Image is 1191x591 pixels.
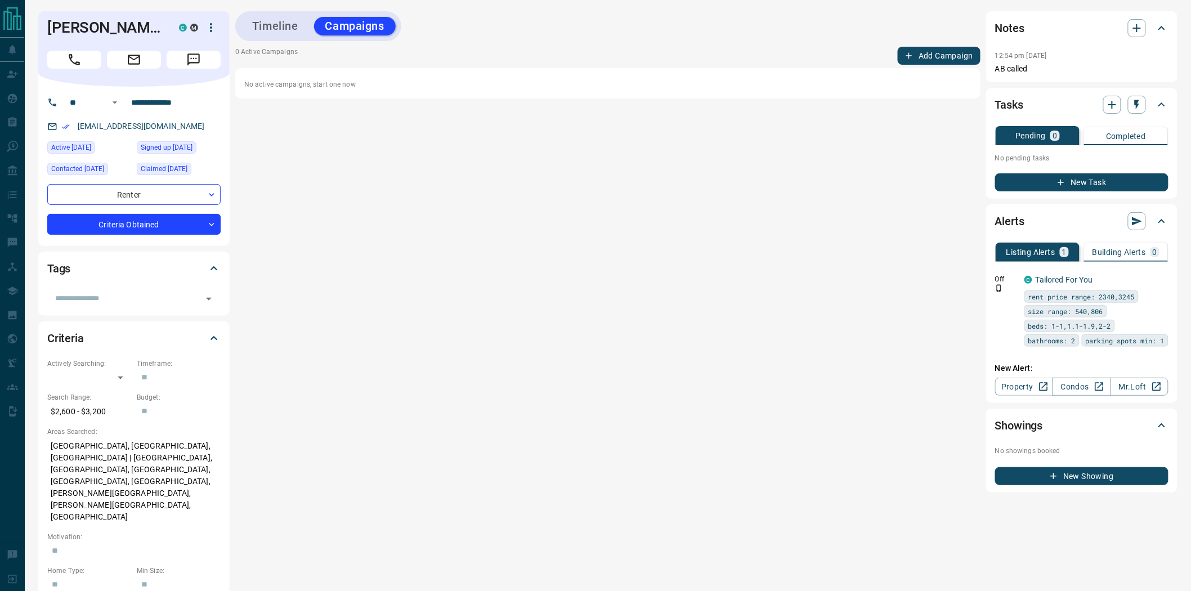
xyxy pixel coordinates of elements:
[314,17,396,35] button: Campaigns
[47,259,70,277] h2: Tags
[51,142,91,153] span: Active [DATE]
[137,566,221,576] p: Min Size:
[201,291,217,307] button: Open
[1015,132,1046,140] p: Pending
[1028,335,1076,346] span: bathrooms: 2
[137,392,221,402] p: Budget:
[47,402,131,421] p: $2,600 - $3,200
[47,427,221,437] p: Areas Searched:
[47,532,221,542] p: Motivation:
[1153,248,1157,256] p: 0
[137,141,221,157] div: Tue Nov 07 2023
[995,274,1018,284] p: Off
[235,47,298,65] p: 0 Active Campaigns
[107,51,161,69] span: Email
[1086,335,1165,346] span: parking spots min: 1
[47,184,221,205] div: Renter
[995,446,1168,456] p: No showings booked
[898,47,980,65] button: Add Campaign
[995,212,1024,230] h2: Alerts
[241,17,310,35] button: Timeline
[167,51,221,69] span: Message
[995,150,1168,167] p: No pending tasks
[995,378,1053,396] a: Property
[137,163,221,178] div: Thu Nov 09 2023
[995,362,1168,374] p: New Alert:
[1062,248,1067,256] p: 1
[47,255,221,282] div: Tags
[995,15,1168,42] div: Notes
[179,24,187,32] div: condos.ca
[47,329,84,347] h2: Criteria
[995,52,1047,60] p: 12:54 pm [DATE]
[108,96,122,109] button: Open
[51,163,104,174] span: Contacted [DATE]
[244,79,971,89] p: No active campaigns, start one now
[47,392,131,402] p: Search Range:
[1053,132,1057,140] p: 0
[995,208,1168,235] div: Alerts
[137,359,221,369] p: Timeframe:
[1028,320,1111,332] span: beds: 1-1,1.1-1.9,2-2
[1028,291,1135,302] span: rent price range: 2340,3245
[1028,306,1103,317] span: size range: 540,806
[995,173,1168,191] button: New Task
[47,214,221,235] div: Criteria Obtained
[1036,275,1093,284] a: Tailored For You
[47,163,131,178] div: Thu Nov 23 2023
[1111,378,1168,396] a: Mr.Loft
[995,96,1023,114] h2: Tasks
[1024,276,1032,284] div: condos.ca
[47,51,101,69] span: Call
[47,437,221,526] p: [GEOGRAPHIC_DATA], [GEOGRAPHIC_DATA], [GEOGRAPHIC_DATA] | [GEOGRAPHIC_DATA], [GEOGRAPHIC_DATA], [...
[1006,248,1055,256] p: Listing Alerts
[47,566,131,576] p: Home Type:
[47,325,221,352] div: Criteria
[47,141,131,157] div: Mon Aug 11 2025
[995,91,1168,118] div: Tasks
[62,123,70,131] svg: Email Verified
[995,284,1003,292] svg: Push Notification Only
[995,19,1024,37] h2: Notes
[190,24,198,32] div: mrloft.ca
[78,122,205,131] a: [EMAIL_ADDRESS][DOMAIN_NAME]
[995,63,1168,75] p: AB called
[47,359,131,369] p: Actively Searching:
[1053,378,1111,396] a: Condos
[995,467,1168,485] button: New Showing
[995,412,1168,439] div: Showings
[1093,248,1146,256] p: Building Alerts
[995,417,1043,435] h2: Showings
[141,142,192,153] span: Signed up [DATE]
[47,19,162,37] h1: [PERSON_NAME]
[141,163,187,174] span: Claimed [DATE]
[1106,132,1146,140] p: Completed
